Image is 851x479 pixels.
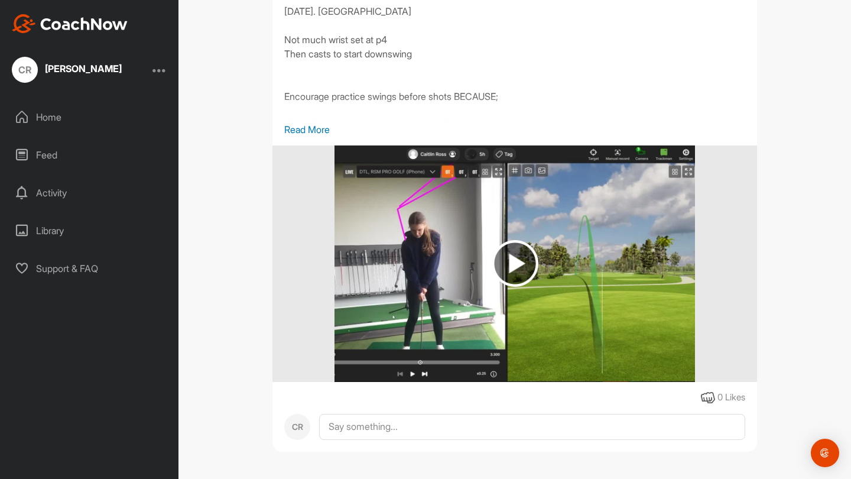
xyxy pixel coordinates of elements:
div: [DATE]. [GEOGRAPHIC_DATA] Not much wrist set at p4 Then casts to start downswing Encourage practi... [284,4,745,122]
img: media [334,145,696,382]
div: Support & FAQ [7,254,173,283]
img: play [492,240,538,287]
div: CR [284,414,310,440]
div: Home [7,102,173,132]
img: CoachNow [12,14,128,33]
div: Open Intercom Messenger [811,439,839,467]
div: Library [7,216,173,245]
div: 0 Likes [717,391,745,404]
div: Feed [7,140,173,170]
div: [PERSON_NAME] [45,64,122,73]
p: Read More [284,122,745,137]
div: Activity [7,178,173,208]
div: CR [12,57,38,83]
